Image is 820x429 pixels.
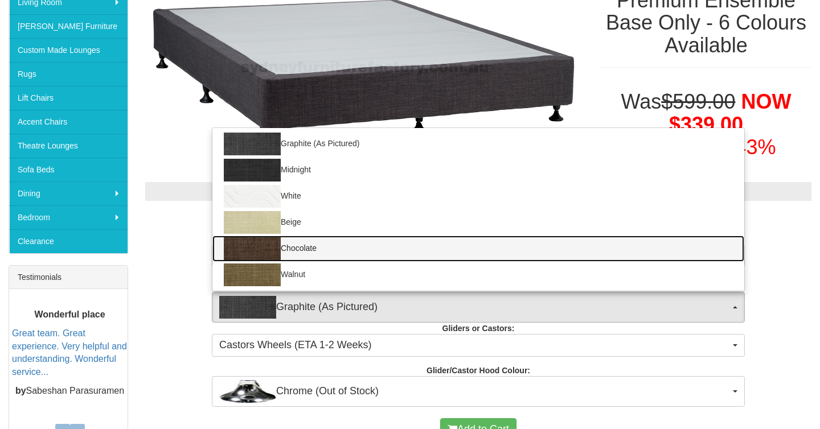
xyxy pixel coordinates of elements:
a: Clearance [9,229,128,253]
img: Midnight [224,159,281,181]
a: Accent Chairs [9,110,128,134]
a: Bedroom [9,205,128,229]
a: Beige [212,209,744,236]
div: Testimonials [9,266,128,289]
b: Wonderful place [34,310,105,319]
a: Chocolate [212,236,744,262]
img: Beige [224,211,281,234]
span: Castors Wheels (ETA 1-2 Weeks) [219,338,730,353]
a: Midnight [212,157,744,183]
img: Chocolate [224,237,281,260]
a: Dining [9,181,128,205]
img: White [224,185,281,208]
strong: Glider/Castor Hood Colour: [427,366,530,375]
button: Graphite (As Pictured)Graphite (As Pictured) [212,292,745,323]
img: Graphite (As Pictured) [224,133,281,155]
a: Theatre Lounges [9,134,128,158]
a: Graphite (As Pictured) [212,131,744,157]
img: Graphite (As Pictured) [219,296,276,319]
a: Walnut [212,262,744,288]
a: Sofa Beds [9,158,128,181]
p: Sabeshan Parasuramen [12,385,128,398]
a: Great team. Great experience. Very helpful and understanding. Wonderful service... [12,328,127,377]
a: Lift Chairs [9,86,128,110]
a: Rugs [9,62,128,86]
strong: Gliders or Castors: [442,324,515,333]
a: White [212,183,744,209]
img: Walnut [224,263,281,286]
span: Graphite (As Pictured) [219,296,730,319]
h3: Choose from the options below then add to cart [145,212,811,227]
img: Chrome (Out of Stock) [219,380,276,403]
del: $599.00 [661,90,735,113]
h1: Was [601,90,811,158]
b: by [15,386,26,396]
a: [PERSON_NAME] Furniture [9,14,128,38]
a: Custom Made Lounges [9,38,128,62]
span: NOW $339.00 [669,90,791,136]
span: Chrome (Out of Stock) [219,380,730,403]
button: Castors Wheels (ETA 1-2 Weeks) [212,334,745,357]
button: Chrome (Out of Stock)Chrome (Out of Stock) [212,376,745,407]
